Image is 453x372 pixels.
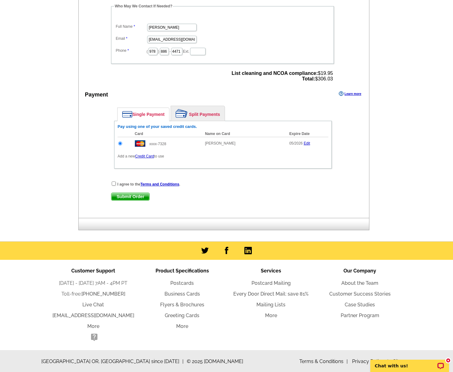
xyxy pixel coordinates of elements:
[286,131,328,137] th: Expire Date
[132,131,202,137] th: Card
[176,323,188,329] a: More
[251,280,291,286] a: Postcard Mailing
[232,71,333,82] span: $19.95 $306.03
[118,124,328,129] h6: Pay using one of your saved credit cards.
[187,358,243,365] span: © 2025 [DOMAIN_NAME]
[111,193,149,200] span: Submit Order
[122,111,132,118] img: single-payment.png
[232,71,318,76] strong: List cleaning and NCOA compliance:
[352,358,389,364] a: Privacy Policy
[341,313,379,318] a: Partner Program
[299,358,348,364] a: Terms & Conditions
[117,182,180,186] strong: I agree to the .
[302,76,315,81] strong: Total:
[329,291,391,297] a: Customer Success Stories
[71,268,115,274] span: Customer Support
[289,141,302,145] span: 05/2026
[41,358,184,365] span: [GEOGRAPHIC_DATA] OR, [GEOGRAPHIC_DATA] since [DATE]
[49,280,138,287] li: [DATE] - [DATE] 7AM - 4PM PT
[82,302,104,308] a: Live Chat
[164,291,200,297] a: Business Cards
[176,109,188,118] img: split-payment.png
[116,24,147,29] label: Full Name
[261,268,281,274] span: Services
[49,290,138,298] li: Toll-free:
[256,302,285,308] a: Mailing Lists
[118,153,328,159] p: Add a new to use
[81,291,125,297] a: [PHONE_NUMBER]
[343,268,376,274] span: Our Company
[345,302,375,308] a: Case Studies
[135,140,145,147] img: mast.gif
[339,91,361,96] a: Learn more
[171,106,225,121] a: Split Payments
[233,291,309,297] a: Every Door Direct Mail: save 81%
[135,154,154,158] a: Credit Card
[205,141,235,145] span: [PERSON_NAME]
[341,280,378,286] a: About the Team
[87,323,99,329] a: More
[304,141,310,145] a: Edit
[170,280,194,286] a: Postcards
[140,182,179,186] a: Terms and Conditions
[118,108,169,121] a: Single Payment
[116,48,147,53] label: Phone
[114,46,331,56] dd: ( ) - Ext.
[85,91,108,99] div: Payment
[202,131,286,137] th: Name on Card
[116,36,147,41] label: Email
[165,313,199,318] a: Greeting Cards
[156,268,209,274] span: Product Specifications
[366,353,453,372] iframe: LiveChat chat widget
[265,313,277,318] a: More
[149,142,166,146] span: xxxx-7328
[160,302,204,308] a: Flyers & Brochures
[114,3,173,9] legend: Who May We Contact If Needed?
[52,313,134,318] a: [EMAIL_ADDRESS][DOMAIN_NAME]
